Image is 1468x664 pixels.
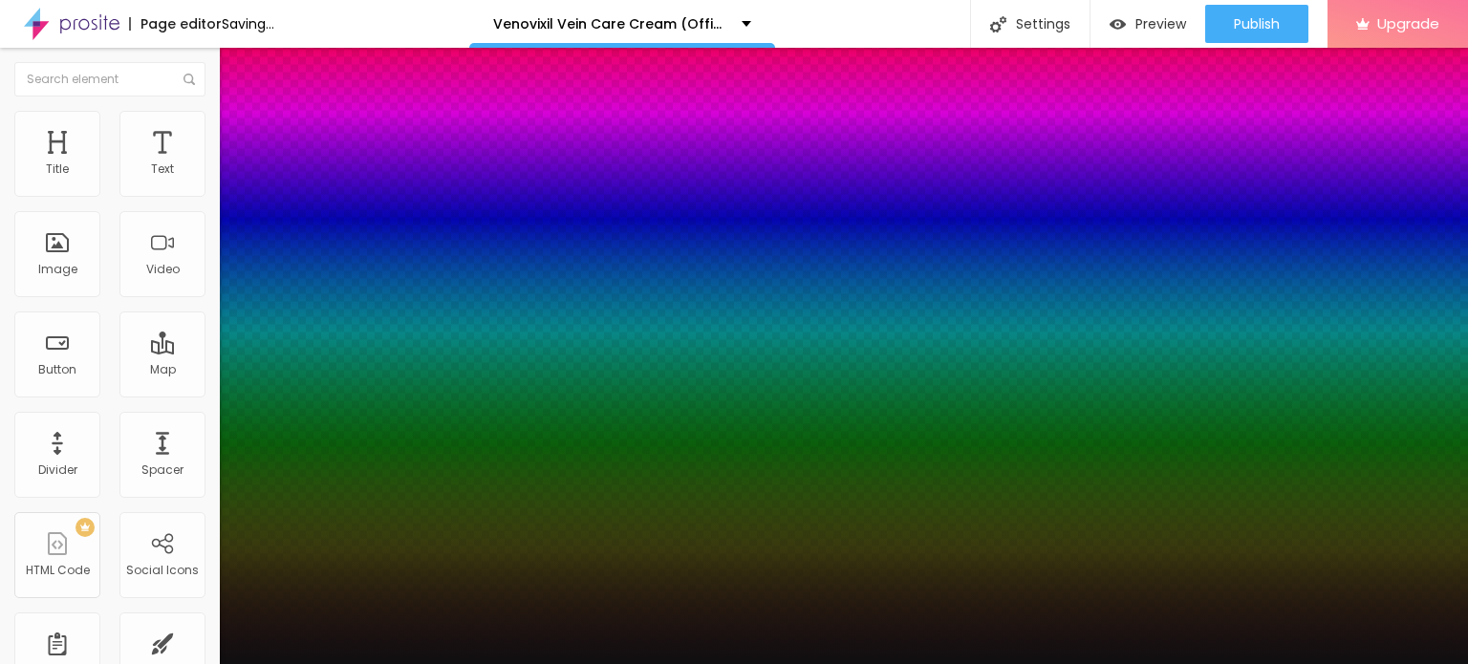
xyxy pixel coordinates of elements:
[126,564,199,577] div: Social Icons
[46,162,69,176] div: Title
[1135,16,1186,32] span: Preview
[150,363,176,376] div: Map
[1234,16,1280,32] span: Publish
[146,263,180,276] div: Video
[14,62,205,96] input: Search element
[151,162,174,176] div: Text
[493,17,727,31] p: Venovixil Vein Care Cream (Official™) - Is It Worth the Hype?
[1090,5,1205,43] button: Preview
[26,564,90,577] div: HTML Code
[1110,16,1126,32] img: view-1.svg
[183,74,195,85] img: Icone
[1377,15,1439,32] span: Upgrade
[222,17,274,31] div: Saving...
[990,16,1006,32] img: Icone
[38,463,77,477] div: Divider
[38,363,76,376] div: Button
[141,463,183,477] div: Spacer
[129,17,222,31] div: Page editor
[1205,5,1308,43] button: Publish
[38,263,77,276] div: Image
